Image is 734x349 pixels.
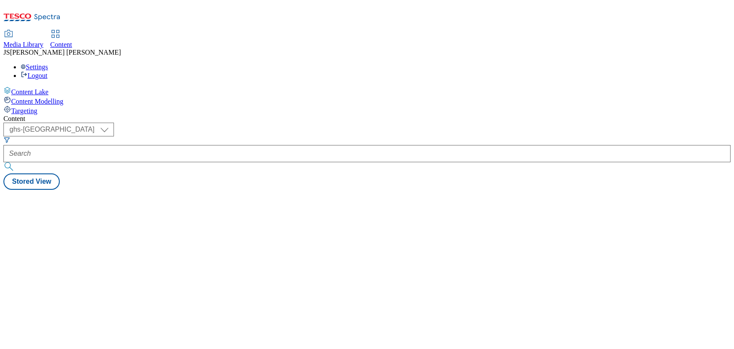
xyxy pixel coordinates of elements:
span: Content [50,41,72,48]
span: Content Lake [11,88,49,96]
a: Media Library [3,31,43,49]
input: Search [3,145,731,162]
button: Stored View [3,173,60,190]
span: JS [3,49,10,56]
div: Content [3,115,731,123]
a: Content Modelling [3,96,731,105]
span: Media Library [3,41,43,48]
a: Targeting [3,105,731,115]
span: [PERSON_NAME] [PERSON_NAME] [10,49,121,56]
a: Content Lake [3,86,731,96]
span: Content Modelling [11,98,63,105]
a: Content [50,31,72,49]
a: Logout [21,72,47,79]
svg: Search Filters [3,136,10,143]
a: Settings [21,63,48,71]
span: Targeting [11,107,37,114]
